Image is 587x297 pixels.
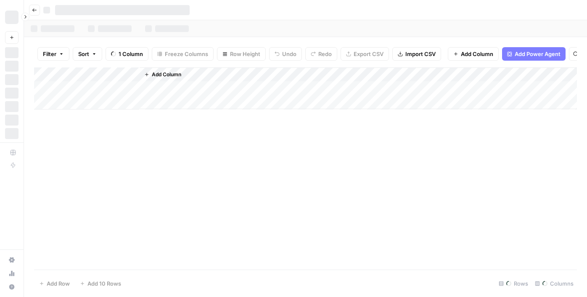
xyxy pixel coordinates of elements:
button: Add Column [141,69,185,80]
span: Redo [318,50,332,58]
button: Export CSV [341,47,389,61]
span: 1 Column [119,50,143,58]
a: Settings [5,253,19,267]
button: Add Power Agent [502,47,566,61]
span: Add Column [152,71,181,78]
span: Import CSV [405,50,436,58]
span: Row Height [230,50,260,58]
button: Add Row [34,277,75,290]
span: Export CSV [354,50,383,58]
span: Undo [282,50,296,58]
a: Usage [5,267,19,280]
span: Sort [78,50,89,58]
div: Columns [531,277,577,290]
button: Add Column [448,47,499,61]
button: Filter [37,47,69,61]
span: Add Power Agent [515,50,561,58]
div: Rows [495,277,531,290]
span: Filter [43,50,56,58]
button: Import CSV [392,47,441,61]
button: Row Height [217,47,266,61]
span: Add 10 Rows [87,279,121,288]
span: Freeze Columns [165,50,208,58]
button: Freeze Columns [152,47,214,61]
button: Add 10 Rows [75,277,126,290]
button: Help + Support [5,280,19,294]
span: Add Column [461,50,493,58]
button: Redo [305,47,337,61]
button: 1 Column [106,47,148,61]
button: Undo [269,47,302,61]
button: Sort [73,47,102,61]
span: Add Row [47,279,70,288]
